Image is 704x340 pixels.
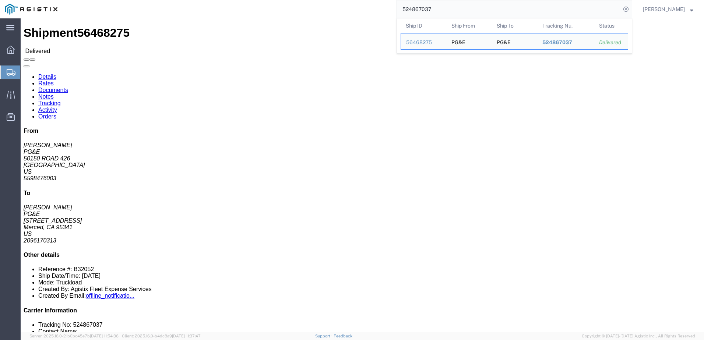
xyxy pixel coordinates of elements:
a: Support [315,334,334,338]
input: Search for shipment number, reference number [397,0,621,18]
div: 56468275 [406,39,441,46]
span: Client: 2025.16.0-b4dc8a9 [122,334,201,338]
th: Tracking Nu. [537,18,594,33]
button: [PERSON_NAME] [643,5,694,14]
span: Copyright © [DATE]-[DATE] Agistix Inc., All Rights Reserved [582,333,695,339]
div: PG&E [451,33,465,49]
span: Server: 2025.16.0-21b0bc45e7b [29,334,119,338]
img: logo [5,4,57,15]
div: 524867037 [542,39,589,46]
th: Status [594,18,628,33]
div: PG&E [497,33,511,49]
a: Feedback [334,334,352,338]
table: Search Results [401,18,632,53]
span: Deni Smith [643,5,685,13]
th: Ship To [492,18,537,33]
div: Delivered [599,39,623,46]
iframe: FS Legacy Container [21,18,704,332]
span: [DATE] 11:37:47 [172,334,201,338]
span: 524867037 [542,39,572,45]
th: Ship From [446,18,492,33]
th: Ship ID [401,18,446,33]
span: [DATE] 11:54:36 [90,334,119,338]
